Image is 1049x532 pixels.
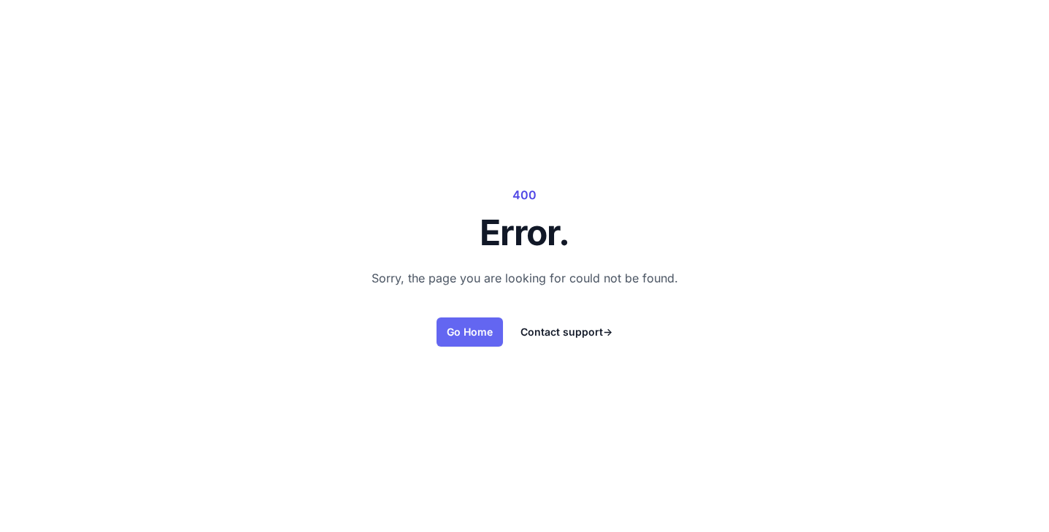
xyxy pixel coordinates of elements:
p: 400 [372,186,678,204]
a: Go Home [437,317,503,347]
a: Contact support [520,325,612,339]
span: → [603,325,612,338]
p: Sorry, the page you are looking for could not be found. [372,268,678,288]
h1: Error. [372,215,678,250]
